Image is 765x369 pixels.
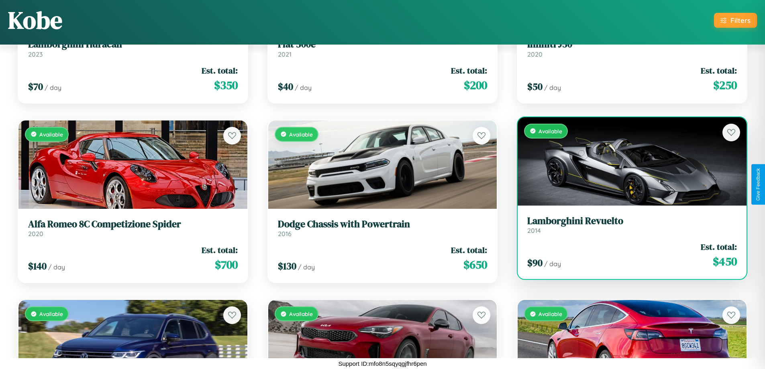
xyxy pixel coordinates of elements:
span: Est. total: [202,65,238,76]
span: / day [544,84,561,92]
span: Est. total: [451,244,487,256]
h3: Fiat 500e [278,39,488,50]
a: Fiat 500e2021 [278,39,488,58]
a: Dodge Chassis with Powertrain2016 [278,218,488,238]
h3: Infiniti J30 [527,39,737,50]
span: / day [295,84,312,92]
span: Available [289,131,313,138]
span: Est. total: [701,65,737,76]
span: Available [39,131,63,138]
span: / day [298,263,315,271]
a: Alfa Romeo 8C Competizione Spider2020 [28,218,238,238]
h1: Kobe [8,4,62,37]
div: Give Feedback [755,168,761,201]
span: 2020 [527,50,543,58]
span: 2023 [28,50,43,58]
span: $ 250 [713,77,737,93]
span: $ 70 [28,80,43,93]
span: Est. total: [202,244,238,256]
span: Available [539,128,562,135]
span: 2016 [278,230,292,238]
a: Infiniti J302020 [527,39,737,58]
span: Est. total: [701,241,737,253]
span: Available [39,310,63,317]
span: $ 50 [527,80,543,93]
span: / day [48,263,65,271]
button: Filters [714,13,757,28]
span: $ 450 [713,253,737,269]
a: Lamborghini Huracan2023 [28,39,238,58]
span: Available [539,310,562,317]
span: $ 700 [215,257,238,273]
span: $ 650 [463,257,487,273]
div: Filters [730,16,751,24]
span: 2014 [527,226,541,234]
h3: Lamborghini Revuelto [527,215,737,227]
span: $ 90 [527,256,543,269]
span: Available [289,310,313,317]
span: / day [45,84,61,92]
a: Lamborghini Revuelto2014 [527,215,737,235]
span: 2021 [278,50,292,58]
span: $ 200 [464,77,487,93]
span: $ 350 [214,77,238,93]
p: Support ID: mfo8n5sqyqgjfhr6pen [338,358,426,369]
h3: Dodge Chassis with Powertrain [278,218,488,230]
span: / day [544,260,561,268]
span: $ 140 [28,259,47,273]
span: Est. total: [451,65,487,76]
span: $ 130 [278,259,296,273]
h3: Alfa Romeo 8C Competizione Spider [28,218,238,230]
span: 2020 [28,230,43,238]
span: $ 40 [278,80,293,93]
h3: Lamborghini Huracan [28,39,238,50]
